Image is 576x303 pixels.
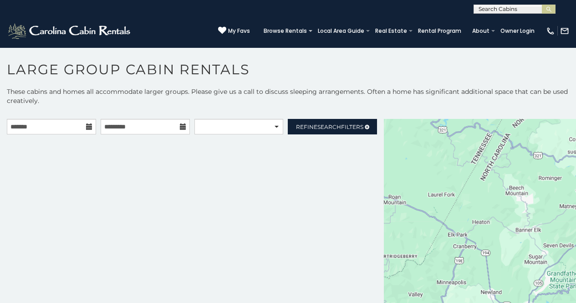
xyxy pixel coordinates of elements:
span: My Favs [228,27,250,35]
a: Real Estate [371,25,412,37]
a: About [468,25,494,37]
a: Browse Rentals [259,25,311,37]
img: White-1-2.png [7,22,133,40]
a: RefineSearchFilters [288,119,377,134]
img: mail-regular-white.png [560,26,569,36]
img: phone-regular-white.png [546,26,555,36]
span: Search [317,123,341,130]
a: Local Area Guide [313,25,369,37]
a: My Favs [218,26,250,36]
a: Owner Login [496,25,539,37]
a: Rental Program [413,25,466,37]
span: Refine Filters [296,123,363,130]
